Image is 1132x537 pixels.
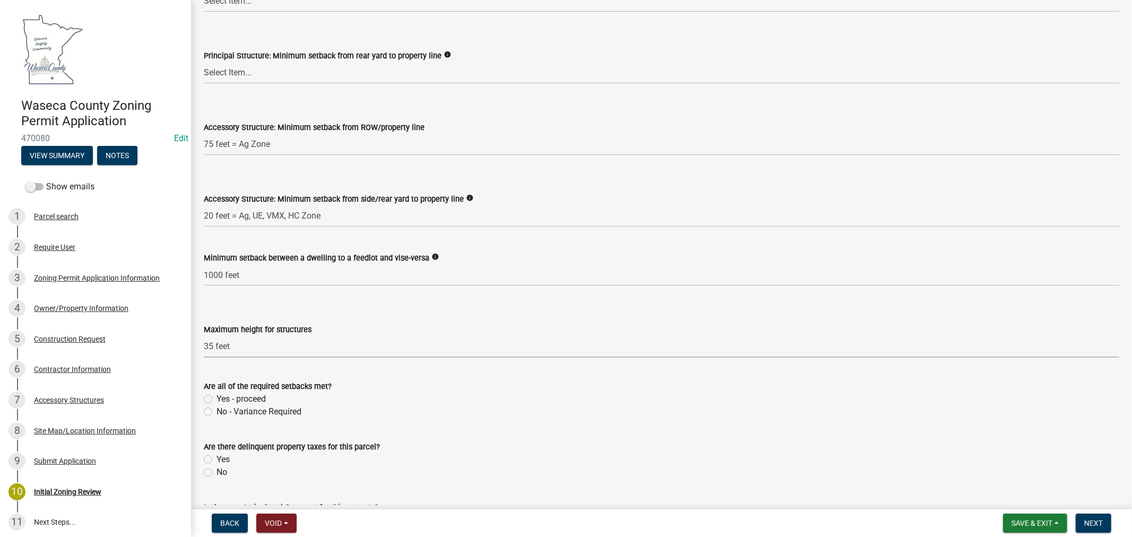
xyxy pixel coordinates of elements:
[34,244,75,251] div: Require User
[8,331,25,348] div: 5
[174,133,188,143] a: Edit
[220,519,239,527] span: Back
[34,457,96,465] div: Submit Application
[34,274,160,282] div: Zoning Permit Application Information
[21,146,93,165] button: View Summary
[217,453,230,466] label: Yes
[217,405,301,418] label: No - Variance Required
[34,335,106,343] div: Construction Request
[8,239,25,256] div: 2
[8,514,25,531] div: 11
[217,393,266,405] label: Yes - proceed
[204,444,380,451] label: Are there delinquent property taxes for this parcel?
[8,208,25,225] div: 1
[1084,519,1103,527] span: Next
[204,504,378,512] label: Is there an Agricultural Covenant for this property?
[8,453,25,470] div: 9
[21,133,170,143] span: 470080
[204,196,464,203] label: Accessory Structure: Minimum setback from side/rear yard to property line
[265,519,282,527] span: Void
[204,255,429,262] label: Minimum setback between a dwelling to a feedlot and vise-versa
[466,194,473,202] i: info
[431,253,439,261] i: info
[25,180,94,193] label: Show emails
[97,146,137,165] button: Notes
[8,422,25,439] div: 8
[34,488,101,496] div: Initial Zoning Review
[34,427,136,435] div: Site Map/Location Information
[8,300,25,317] div: 4
[21,152,93,160] wm-modal-confirm: Summary
[8,483,25,500] div: 10
[34,213,79,220] div: Parcel search
[174,133,188,143] wm-modal-confirm: Edit Application Number
[256,514,297,533] button: Void
[444,51,451,58] i: info
[8,270,25,287] div: 3
[34,396,104,404] div: Accessory Structures
[21,11,84,87] img: Waseca County, Minnesota
[1076,514,1111,533] button: Next
[212,514,248,533] button: Back
[97,152,137,160] wm-modal-confirm: Notes
[34,366,111,373] div: Contractor Information
[204,53,442,60] label: Principal Structure: Minimum setback from rear yard to property line
[217,466,227,479] label: No
[8,361,25,378] div: 6
[204,326,312,334] label: Maximum height for structures
[21,98,183,129] h4: Waseca County Zoning Permit Application
[1003,514,1067,533] button: Save & Exit
[8,392,25,409] div: 7
[1012,519,1052,527] span: Save & Exit
[204,383,332,391] label: Are all of the required setbacks met?
[204,124,425,132] label: Accessory Structure: Minimum setback from ROW/property line
[34,305,128,312] div: Owner/Property Information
